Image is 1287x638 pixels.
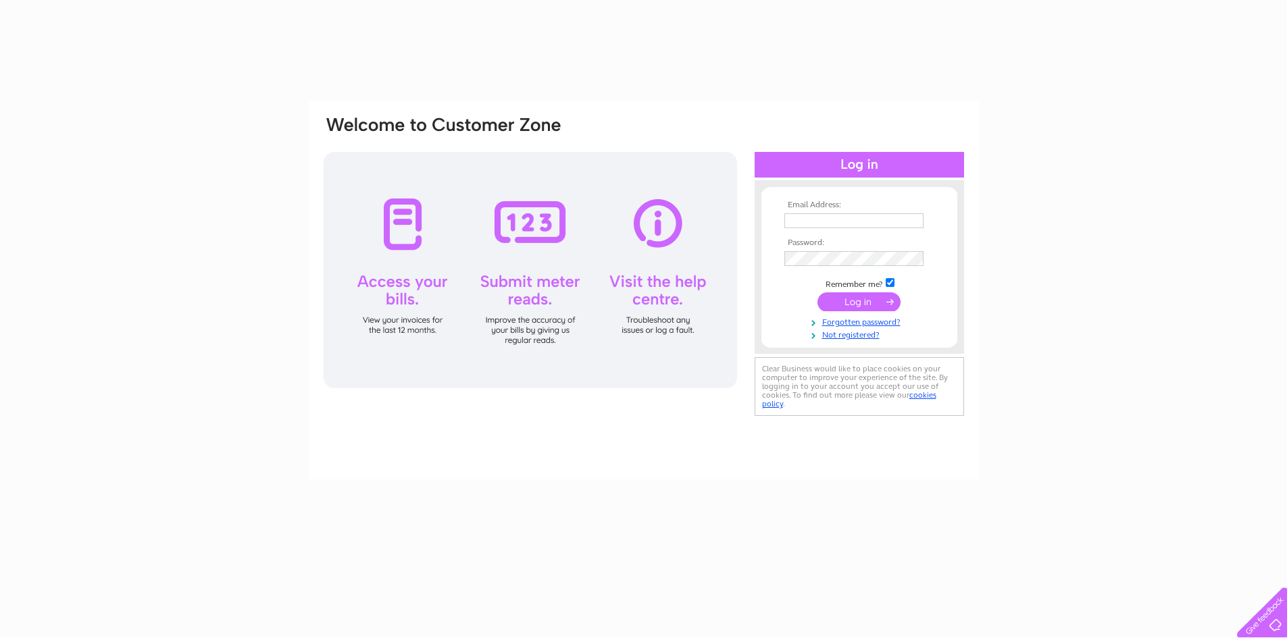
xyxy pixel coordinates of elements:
[817,292,901,311] input: Submit
[781,238,938,248] th: Password:
[762,390,936,408] a: cookies policy
[781,201,938,210] th: Email Address:
[784,315,938,327] a: Forgotten password?
[755,357,964,416] div: Clear Business would like to place cookies on your computer to improve your experience of the sit...
[784,327,938,340] a: Not registered?
[781,276,938,290] td: Remember me?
